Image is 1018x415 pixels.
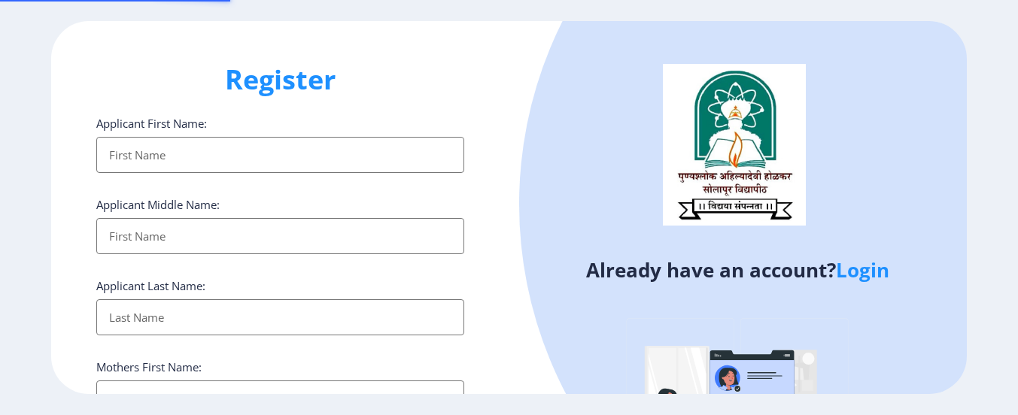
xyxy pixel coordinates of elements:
input: First Name [96,137,464,173]
label: Mothers First Name: [96,359,202,374]
h4: Already have an account? [521,258,956,282]
label: Applicant Middle Name: [96,197,220,212]
input: Last Name [96,299,464,335]
img: logo [663,64,806,225]
h1: Register [96,62,464,98]
label: Applicant First Name: [96,116,207,131]
input: First Name [96,218,464,254]
label: Applicant Last Name: [96,278,205,293]
a: Login [836,256,889,283]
